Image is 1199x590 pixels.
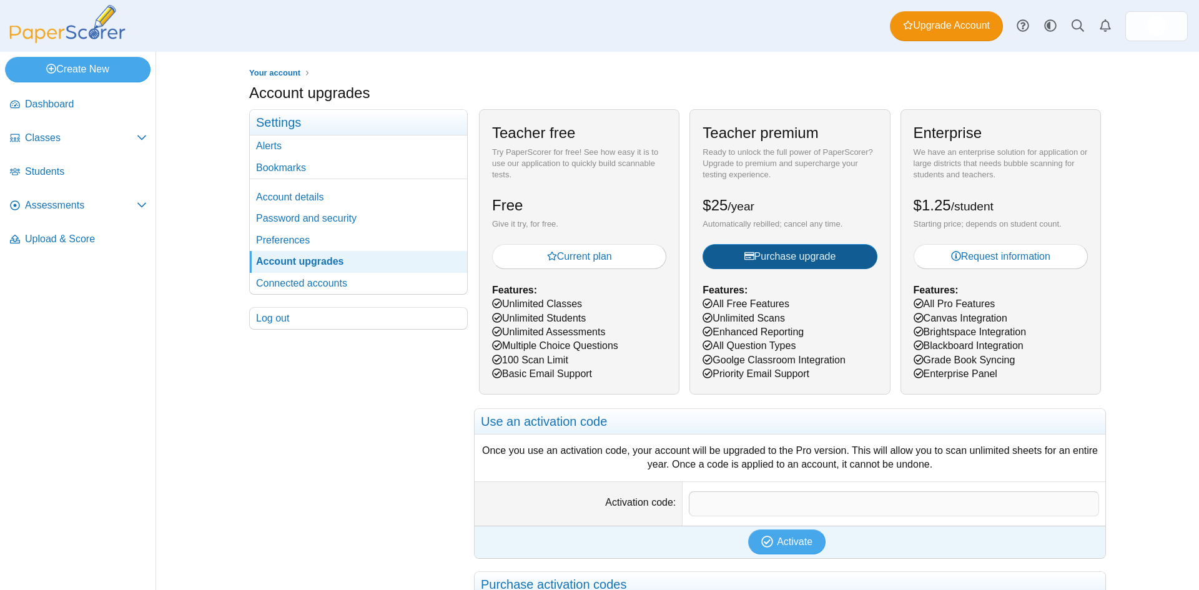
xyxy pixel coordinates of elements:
[951,251,1050,262] span: Request information
[547,251,612,262] span: Current plan
[25,199,137,212] span: Assessments
[914,285,959,295] b: Features:
[689,109,890,394] div: All Free Features Unlimited Scans Enhanced Reporting All Question Types Goolge Classroom Integrat...
[5,57,150,82] a: Create New
[492,219,666,230] div: Give it try, for free.
[250,251,467,272] a: Account upgrades
[900,109,1101,394] div: All Pro Features Canvas Integration Brightspace Integration Blackboard Integration Grade Book Syn...
[5,124,152,154] a: Classes
[250,110,467,135] h3: Settings
[492,147,666,181] div: Try PaperScorer for free! See how easy it is to use our application to quickly build scannable te...
[1147,16,1167,36] span: Andrew Schweitzer
[25,232,147,246] span: Upload & Score
[703,122,818,144] h2: Teacher premium
[703,197,754,214] span: $25
[25,131,137,145] span: Classes
[25,165,147,179] span: Students
[492,244,666,269] button: Current plan
[5,34,130,45] a: PaperScorer
[914,147,1088,181] div: We have an enterprise solution for application or large districts that needs bubble scanning for ...
[479,109,679,394] div: Unlimited Classes Unlimited Students Unlimited Assessments Multiple Choice Questions 100 Scan Lim...
[250,230,467,251] a: Preferences
[250,135,467,157] a: Alerts
[250,273,467,294] a: Connected accounts
[777,536,812,547] span: Activate
[5,157,152,187] a: Students
[5,5,130,43] img: PaperScorer
[1125,11,1188,41] a: ps.FtIRDuy1UXOak3eh
[703,147,877,181] div: Ready to unlock the full power of PaperScorer? Upgrade to premium and supercharge your testing ex...
[249,82,370,104] h1: Account upgrades
[1147,16,1167,36] img: ps.FtIRDuy1UXOak3eh
[914,219,1088,230] div: Starting price; depends on student count.
[250,187,467,208] a: Account details
[250,308,467,329] a: Log out
[246,66,303,81] a: Your account
[703,285,748,295] b: Features:
[703,244,877,269] button: Purchase upgrade
[5,90,152,120] a: Dashboard
[25,97,147,111] span: Dashboard
[1092,12,1119,40] a: Alerts
[605,497,676,508] label: Activation code
[492,195,523,216] h2: Free
[475,409,1105,435] h2: Use an activation code
[250,208,467,229] a: Password and security
[748,529,826,554] button: Activate
[914,195,994,216] h2: $1.25
[249,68,300,77] span: Your account
[481,444,1099,472] div: Once you use an activation code, your account will be upgraded to the Pro version. This will allo...
[951,200,994,213] small: /student
[250,157,467,179] a: Bookmarks
[914,122,982,144] h2: Enterprise
[903,19,990,32] span: Upgrade Account
[890,11,1003,41] a: Upgrade Account
[728,200,754,213] small: /year
[703,219,877,230] div: Automatically rebilled; cancel any time.
[492,122,575,144] h2: Teacher free
[744,251,836,262] span: Purchase upgrade
[492,285,537,295] b: Features:
[5,225,152,255] a: Upload & Score
[914,244,1088,269] a: Request information
[5,191,152,221] a: Assessments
